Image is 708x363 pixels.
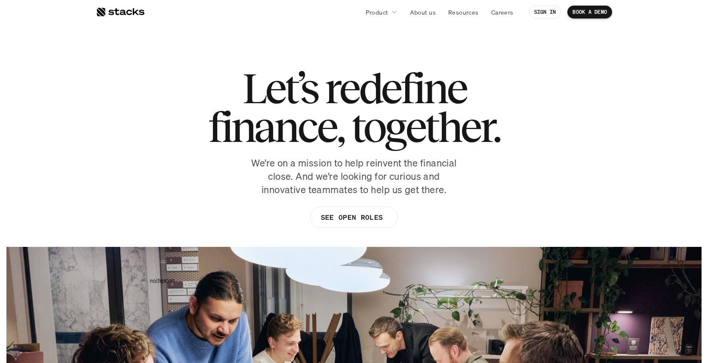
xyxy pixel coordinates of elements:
[448,8,479,17] p: Resources
[410,8,436,17] p: About us
[529,6,561,18] a: SIGN IN
[310,206,398,228] a: SEE OPEN ROLES
[366,8,388,17] p: Product
[208,69,500,146] h1: Let’s redefine finance, together.
[567,6,612,18] a: BOOK A DEMO
[443,4,484,20] a: Resources
[486,4,519,20] a: Careers
[573,9,607,15] p: BOOK A DEMO
[321,211,383,224] p: SEE OPEN ROLES
[534,9,556,15] p: SIGN IN
[246,157,462,196] p: We’re on a mission to help reinvent the financial close. And we’re looking for curious and innova...
[405,4,441,20] a: About us
[491,8,514,17] p: Careers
